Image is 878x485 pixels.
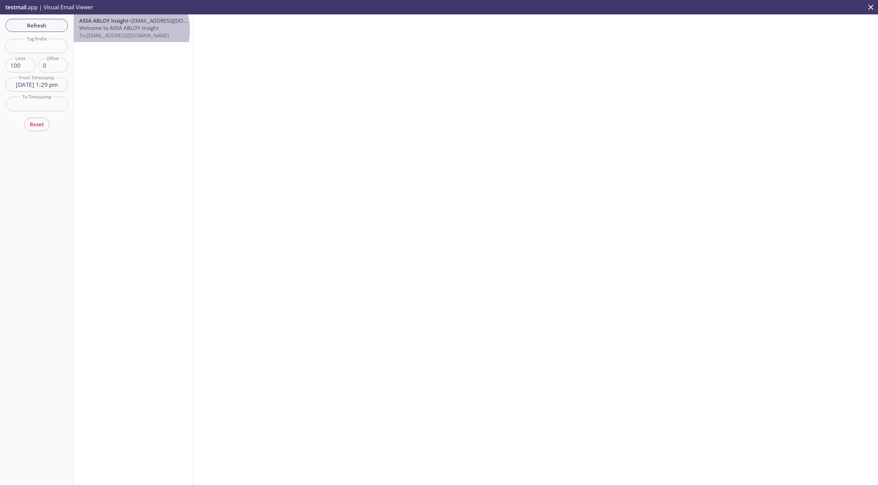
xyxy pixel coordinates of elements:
span: Reset [30,120,44,129]
button: Reset [24,118,49,131]
span: To: [EMAIL_ADDRESS][DOMAIN_NAME] [79,32,169,39]
span: Refresh [11,21,62,30]
span: testmail [5,3,26,11]
button: Refresh [5,19,68,32]
span: ASSA ABLOY Insight [79,17,128,24]
span: Welcome to ASSA ABLOY Insight [79,24,159,31]
span: <[EMAIL_ADDRESS][DOMAIN_NAME]> [128,17,217,24]
nav: emails [74,14,193,42]
div: ASSA ABLOY Insight<[EMAIL_ADDRESS][DOMAIN_NAME]>Welcome to ASSA ABLOY InsightTo:[EMAIL_ADDRESS][D... [74,14,193,42]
